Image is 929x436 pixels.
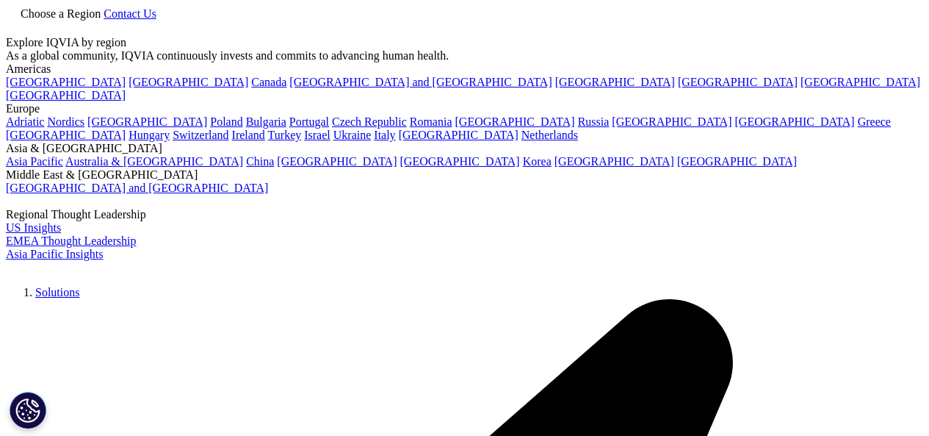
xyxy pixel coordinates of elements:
span: Choose a Region [21,7,101,20]
a: [GEOGRAPHIC_DATA] and [GEOGRAPHIC_DATA] [289,76,552,88]
a: [GEOGRAPHIC_DATA] [800,76,920,88]
a: [GEOGRAPHIC_DATA] [6,89,126,101]
a: [GEOGRAPHIC_DATA] [678,76,798,88]
a: Nordics [47,115,84,128]
a: Israel [304,129,330,141]
a: Solutions [35,286,79,299]
a: [GEOGRAPHIC_DATA] [677,155,797,168]
a: [GEOGRAPHIC_DATA] [555,76,675,88]
a: Czech Republic [332,115,407,128]
a: Ireland [232,129,265,141]
a: Ukraine [333,129,372,141]
a: Greece [858,115,891,128]
a: [GEOGRAPHIC_DATA] [277,155,397,168]
a: Portugal [289,115,329,128]
a: Turkey [268,129,302,141]
a: China [246,155,274,168]
a: Asia Pacific [6,155,63,168]
a: [GEOGRAPHIC_DATA] [6,129,126,141]
a: Russia [578,115,610,128]
a: [GEOGRAPHIC_DATA] [400,155,520,168]
a: [GEOGRAPHIC_DATA] [129,76,248,88]
a: Contact Us [104,7,156,20]
a: US Insights [6,221,61,234]
div: Europe [6,102,923,115]
a: [GEOGRAPHIC_DATA] [6,76,126,88]
a: Australia & [GEOGRAPHIC_DATA] [65,155,243,168]
a: Romania [410,115,452,128]
a: [GEOGRAPHIC_DATA] [455,115,575,128]
a: Adriatic [6,115,44,128]
div: As a global community, IQVIA continuously invests and commits to advancing human health. [6,49,923,62]
a: Netherlands [521,129,578,141]
a: Poland [210,115,242,128]
a: Canada [251,76,286,88]
a: [GEOGRAPHIC_DATA] [554,155,674,168]
a: [GEOGRAPHIC_DATA] [612,115,731,128]
a: [GEOGRAPHIC_DATA] [735,115,855,128]
div: Middle East & [GEOGRAPHIC_DATA] [6,168,923,182]
div: Americas [6,62,923,76]
div: Asia & [GEOGRAPHIC_DATA] [6,142,923,155]
a: Asia Pacific Insights [6,248,103,260]
button: Cookies Settings [10,392,46,429]
div: Regional Thought Leadership [6,208,923,221]
a: [GEOGRAPHIC_DATA] [399,129,518,141]
a: [GEOGRAPHIC_DATA] and [GEOGRAPHIC_DATA] [6,182,268,194]
a: Korea [523,155,552,168]
a: Italy [374,129,395,141]
a: [GEOGRAPHIC_DATA] [87,115,207,128]
div: Explore IQVIA by region [6,36,923,49]
a: Bulgaria [246,115,286,128]
a: Switzerland [173,129,228,141]
a: EMEA Thought Leadership [6,235,136,247]
a: Hungary [129,129,170,141]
